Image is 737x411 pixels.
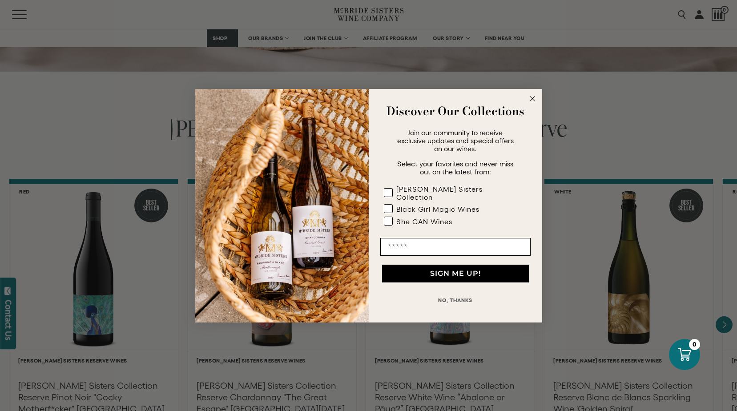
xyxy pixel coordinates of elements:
[527,93,538,104] button: Close dialog
[387,102,524,120] strong: Discover Our Collections
[396,205,479,213] div: Black Girl Magic Wines
[396,218,452,226] div: She CAN Wines
[382,265,529,282] button: SIGN ME UP!
[396,185,513,201] div: [PERSON_NAME] Sisters Collection
[397,160,513,176] span: Select your favorites and never miss out on the latest from:
[195,89,369,322] img: 42653730-7e35-4af7-a99d-12bf478283cf.jpeg
[380,291,531,309] button: NO, THANKS
[397,129,514,153] span: Join our community to receive exclusive updates and special offers on our wines.
[689,339,700,350] div: 0
[380,238,531,256] input: Email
